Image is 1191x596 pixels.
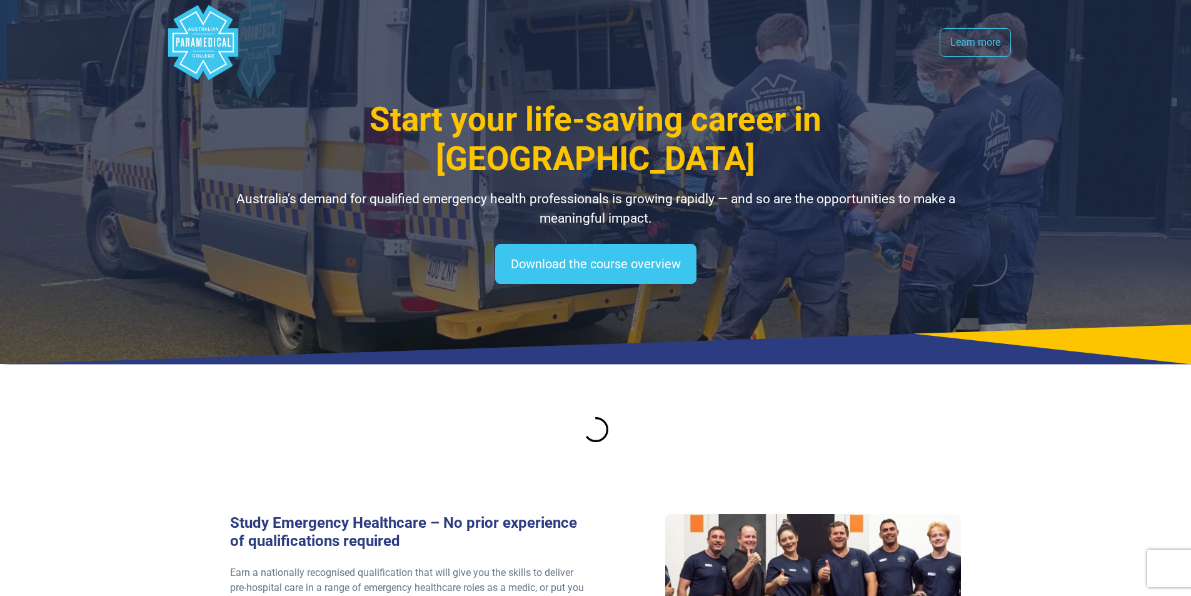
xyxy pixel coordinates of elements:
a: Learn more [940,28,1011,57]
span: Start your life-saving career in [GEOGRAPHIC_DATA] [369,100,822,178]
p: Australia’s demand for qualified emergency health professionals is growing rapidly — and so are t... [230,189,962,229]
div: Australian Paramedical College [166,5,241,80]
a: Download the course overview [495,244,696,284]
h3: Study Emergency Healthcare – No prior experience of qualifications required [230,514,588,550]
